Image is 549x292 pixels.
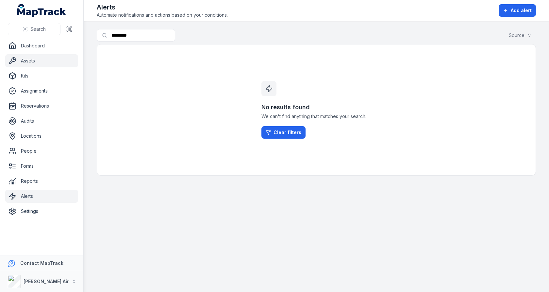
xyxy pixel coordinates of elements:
[97,12,228,18] span: Automate notifications and actions based on your conditions.
[17,4,66,17] a: MapTrack
[5,175,78,188] a: Reports
[24,279,69,284] strong: [PERSON_NAME] Air
[5,69,78,82] a: Kits
[20,260,63,266] strong: Contact MapTrack
[5,190,78,203] a: Alerts
[5,129,78,143] a: Locations
[5,39,78,52] a: Dashboard
[5,84,78,97] a: Assignments
[97,3,228,12] h2: Alerts
[511,7,532,14] span: Add alert
[5,160,78,173] a: Forms
[5,205,78,218] a: Settings
[261,113,371,120] span: We can't find anything that matches your search.
[5,54,78,67] a: Assets
[261,126,306,139] a: Clear filters
[261,103,371,112] h3: No results found
[8,23,60,35] button: Search
[30,26,46,32] span: Search
[499,4,536,17] button: Add alert
[5,145,78,158] a: People
[5,99,78,112] a: Reservations
[5,114,78,128] a: Audits
[505,29,536,42] button: Source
